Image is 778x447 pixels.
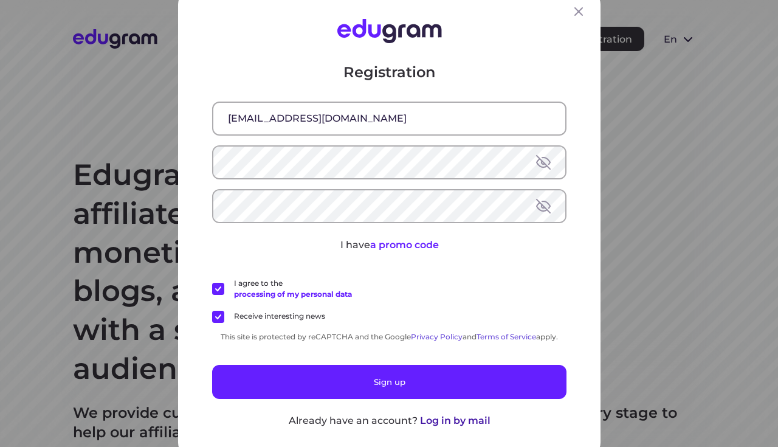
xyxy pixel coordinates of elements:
[419,414,490,428] button: Log in by mail
[234,289,352,299] a: processing of my personal data
[212,365,566,399] button: Sign up
[477,332,536,341] a: Terms of Service
[212,63,566,82] p: Registration
[212,332,566,341] div: This site is protected by reCAPTCHA and the Google and apply.
[370,239,438,251] span: a promo code
[212,311,325,323] label: Receive interesting news
[212,278,352,300] label: I agree to the
[411,332,463,341] a: Privacy Policy
[213,103,565,134] input: Email
[337,19,441,43] img: Edugram Logo
[288,414,417,428] p: Already have an account?
[212,238,566,252] p: I have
